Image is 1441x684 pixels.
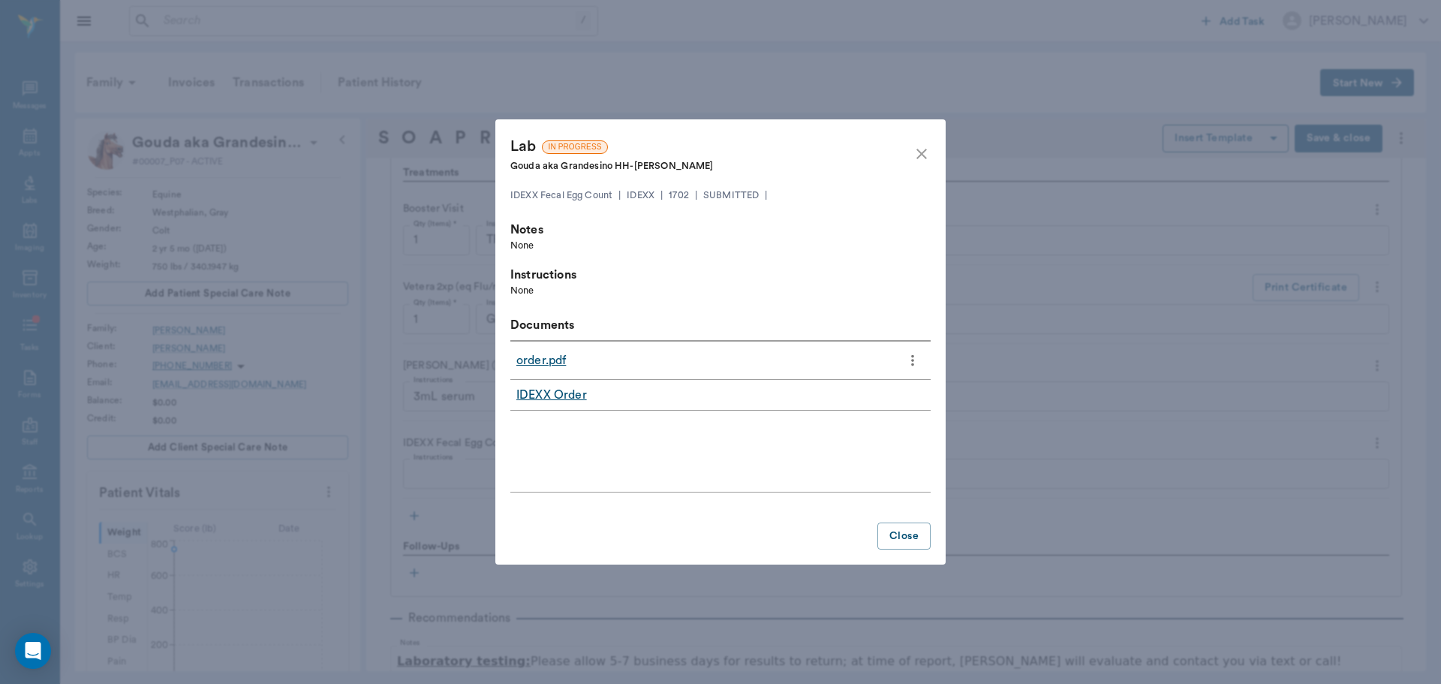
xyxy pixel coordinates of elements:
div: None [510,284,931,298]
a: order.pdf [516,351,566,369]
div: 1702 [669,188,703,203]
div: Documents [510,316,931,334]
button: more [901,348,925,373]
div: | [618,188,621,203]
div: | [660,188,663,203]
div: Instructions [510,266,931,284]
div: Gouda aka Grandesino HH - [PERSON_NAME] [510,158,714,173]
button: Close [877,523,931,550]
div: IDEXX Fecal Egg Count [510,188,627,203]
div: Open Intercom Messenger [15,633,51,669]
div: Lab [510,134,714,158]
a: IDEXX Order [516,386,587,404]
div: | [765,188,767,203]
div: | [695,188,697,203]
div: IDEXX [627,188,669,203]
span: IN PROGRESS [543,141,606,153]
div: SUBMITTED [703,188,774,203]
div: None [510,239,931,253]
div: Notes [510,221,931,239]
button: close [913,145,931,163]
